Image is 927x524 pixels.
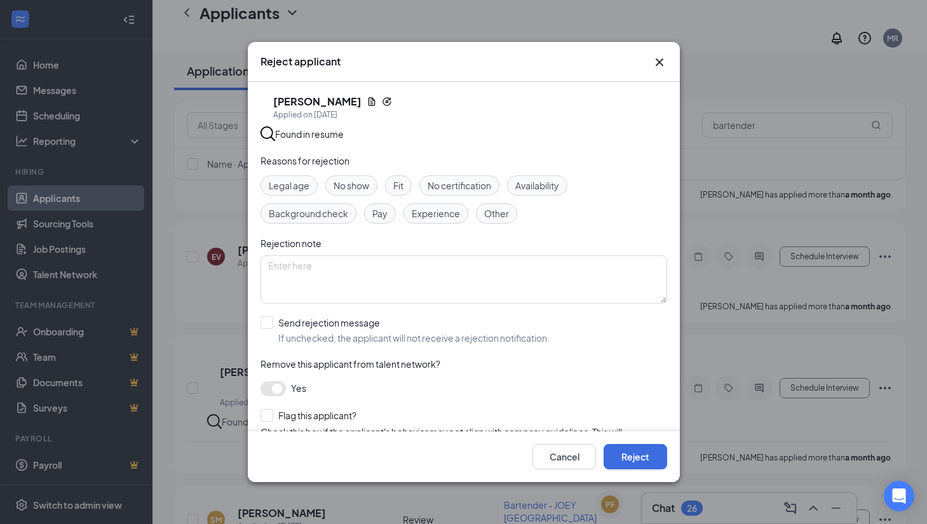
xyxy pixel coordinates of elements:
[261,155,349,166] span: Reasons for rejection
[652,55,667,70] svg: Cross
[261,426,622,452] span: Check this box if the applicant's behavior may not align with company guidelines. This will autom...
[532,444,596,469] button: Cancel
[261,126,275,141] img: search.bf7aa3482b7795d4f01b.svg
[275,127,344,141] div: Found in resume
[273,109,392,121] div: Applied on [DATE]
[428,178,491,192] span: No certification
[884,481,914,511] div: Open Intercom Messenger
[372,206,388,220] span: Pay
[652,55,667,70] button: Close
[334,178,369,192] span: No show
[273,95,362,109] h5: [PERSON_NAME]
[261,358,440,370] span: Remove this applicant from talent network?
[269,206,348,220] span: Background check
[484,206,509,220] span: Other
[261,55,341,69] h3: Reject applicant
[393,178,403,192] span: Fit
[382,97,392,107] svg: Reapply
[412,206,460,220] span: Experience
[261,238,321,249] span: Rejection note
[604,444,667,469] button: Reject
[291,381,306,395] span: Yes
[367,97,377,107] svg: Document
[269,178,309,192] span: Legal age
[515,178,559,192] span: Availability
